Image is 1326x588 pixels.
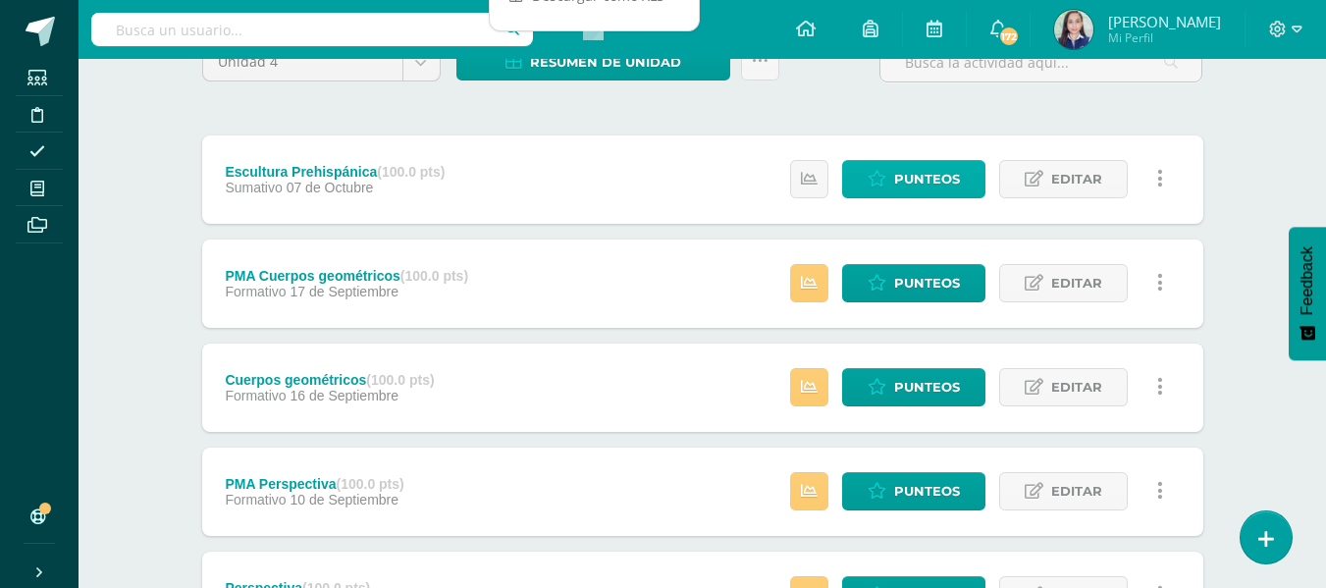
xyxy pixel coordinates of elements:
[225,180,282,195] span: Sumativo
[456,42,730,80] a: Resumen de unidad
[225,476,403,492] div: PMA Perspectiva
[91,13,533,46] input: Busca un usuario...
[842,472,985,510] a: Punteos
[1051,161,1102,197] span: Editar
[842,264,985,302] a: Punteos
[225,164,445,180] div: Escultura Prehispánica
[287,180,374,195] span: 07 de Octubre
[225,372,434,388] div: Cuerpos geométricos
[225,388,286,403] span: Formativo
[377,164,445,180] strong: (100.0 pts)
[1108,12,1221,31] span: [PERSON_NAME]
[225,492,286,508] span: Formativo
[366,372,434,388] strong: (100.0 pts)
[842,368,985,406] a: Punteos
[291,388,399,403] span: 16 de Septiembre
[1051,265,1102,301] span: Editar
[1108,29,1221,46] span: Mi Perfil
[998,26,1020,47] span: 172
[530,44,681,80] span: Resumen de unidad
[225,268,468,284] div: PMA Cuerpos geométricos
[1051,369,1102,405] span: Editar
[894,369,960,405] span: Punteos
[225,284,286,299] span: Formativo
[1289,227,1326,360] button: Feedback - Mostrar encuesta
[880,43,1201,81] input: Busca la actividad aquí...
[894,473,960,509] span: Punteos
[894,161,960,197] span: Punteos
[1299,246,1316,315] span: Feedback
[336,476,403,492] strong: (100.0 pts)
[291,492,399,508] span: 10 de Septiembre
[842,160,985,198] a: Punteos
[218,43,388,80] span: Unidad 4
[400,268,468,284] strong: (100.0 pts)
[203,43,440,80] a: Unidad 4
[291,284,399,299] span: 17 de Septiembre
[1054,10,1093,49] img: ca5a4eaf8577ec6eca99aea707ba97a8.png
[894,265,960,301] span: Punteos
[1051,473,1102,509] span: Editar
